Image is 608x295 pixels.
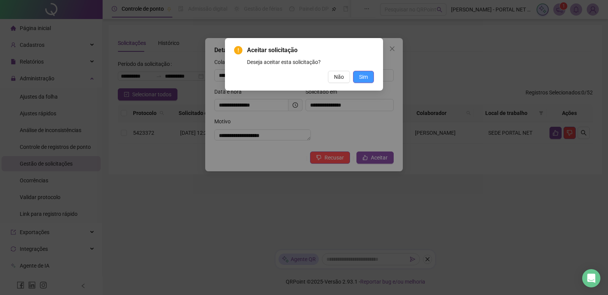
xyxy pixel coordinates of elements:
[234,46,242,54] span: exclamation-circle
[582,269,600,287] div: Open Intercom Messenger
[328,71,350,83] button: Não
[359,73,368,81] span: Sim
[247,58,374,66] div: Deseja aceitar esta solicitação?
[334,73,344,81] span: Não
[353,71,374,83] button: Sim
[247,46,374,55] span: Aceitar solicitação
